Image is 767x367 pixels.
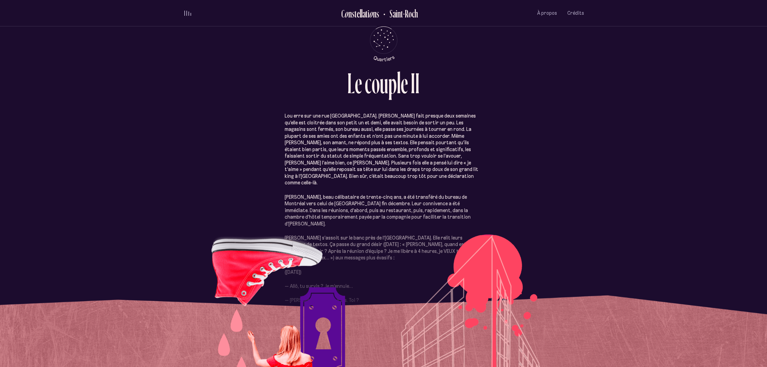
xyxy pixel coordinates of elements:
div: L [347,69,355,98]
p: — Je m’ennuie. Tes mains tes avant-bras même ta barbe de deux jours ça me manque. [285,311,483,318]
h2: Saint-Roch [384,8,418,19]
button: Retour au Quartier [379,8,418,19]
p: — Allô, tu survis ? Je m’ennuie… [285,283,483,290]
div: t [366,8,368,19]
button: À propos [537,5,557,21]
button: volume audio [183,10,192,17]
div: e [357,8,360,19]
div: e [401,69,408,98]
p: Lou erre sur une rue [GEOGRAPHIC_DATA]. [PERSON_NAME] fait presque deux semaines qu’elle est cloi... [285,113,483,186]
div: i [368,8,369,19]
div: p [388,69,397,98]
p: [PERSON_NAME] s’assoit sur le banc près de l’[GEOGRAPHIC_DATA]. Elle relit leurs échanges de text... [285,235,483,261]
div: n [348,8,352,19]
p: [PERSON_NAME], beau célibataire de trente-cinq ans, a été transféré du bureau de Montréal vers ce... [285,194,483,228]
div: C [341,8,344,19]
div: o [369,8,373,19]
div: s [376,8,379,19]
div: I [415,69,420,98]
div: l [360,8,361,19]
div: e [355,69,362,98]
p: — [PERSON_NAME], je survis. Toi ? [285,297,483,304]
span: Crédits [567,10,584,16]
div: a [362,8,366,19]
div: n [373,8,376,19]
div: t [355,8,357,19]
div: o [372,69,380,98]
p: — Moi c’est tes cheveux, l’odeur. Tu m’en envoies par la poste ? Un petit flacon… [285,326,483,332]
div: l [397,69,401,98]
div: c [365,69,372,98]
tspan: Quartiers [373,54,396,62]
div: l [361,8,362,19]
p: ([DATE]) [285,269,483,276]
span: À propos [537,10,557,16]
div: u [380,69,388,98]
div: o [344,8,348,19]
div: s [352,8,355,19]
div: I [411,69,415,98]
button: Crédits [567,5,584,21]
button: Retour au menu principal [363,26,404,62]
